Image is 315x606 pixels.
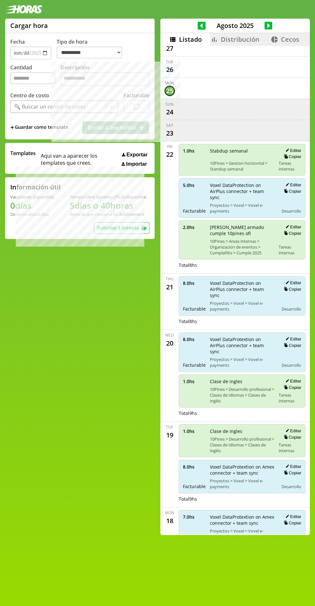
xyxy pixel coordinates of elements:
div: 27 [165,43,175,54]
div: Total 9 hs [179,410,306,416]
span: Proyectos > Voxel > Voxel e-payments [210,356,274,368]
span: Listado [179,35,202,44]
div: Total 8 hs [179,318,306,324]
span: Voxel DataProtextion on AirPlus connector + team sync [210,336,274,355]
span: Facturable [183,306,205,312]
label: Tipo de hora [57,38,127,59]
button: Copiar [282,286,301,292]
button: Copiar [282,343,301,348]
span: 1.0 hs [183,148,205,154]
span: Voxel DataProtection on AirPlus connector + team sync [210,182,274,200]
span: + [10,124,14,131]
span: Proyectos > Voxel > Voxel e-payments [210,478,274,489]
button: Solicitar Licencia [94,222,150,234]
h1: 0 días [10,200,54,211]
input: Cantidad [10,72,55,84]
h2: Información útil [10,183,61,191]
div: Tue [166,59,173,65]
button: Editar [283,464,301,469]
span: Voxel DataProtection on AirPlus connector + team sync [210,280,274,298]
div: Mon [165,510,174,515]
div: Wed [165,332,174,338]
span: Importar [126,161,147,167]
button: Copiar [282,435,301,440]
span: Aqui van a aparecer los templates que crees. [41,150,117,167]
label: Descripción [60,64,149,87]
span: Desarrollo [282,306,301,312]
h1: 5 días o 40 horas [70,200,146,211]
span: Desarrollo [282,362,301,368]
span: Cecos [281,35,299,44]
label: Centro de costo [10,92,49,99]
button: Copiar [282,189,301,194]
div: 25 [165,86,175,96]
button: Copiar [282,231,301,236]
span: 5.0 hs [183,182,205,188]
button: Editar [283,224,301,230]
div: 26 [165,65,175,75]
div: Total 9 hs [179,496,306,502]
span: Tareas internas [279,244,301,256]
span: 1.0 hs [183,428,205,434]
button: Copiar [282,520,301,526]
span: Desarrollo [282,484,301,489]
textarea: Descripción [60,72,149,86]
div: Recordá que vencen a fin de [70,211,146,217]
button: Editar [283,336,301,342]
div: 🔍 Buscar un centro de costo [14,103,86,110]
div: 20 [165,338,175,348]
button: Copiar [282,385,301,390]
span: 7.0 hs [183,514,205,520]
h1: Cargar hora [10,21,48,30]
span: 10Pines > Areas internas > Organizacion de eventos > Cumplañito > Cumple 2025 [210,238,274,256]
div: Sat [166,123,173,128]
span: [PERSON_NAME] armado cumple 10pines ofi [210,224,274,236]
button: Editar [283,148,301,153]
div: 22 [165,149,175,160]
span: 2.0 hs [183,224,205,230]
span: Proyectos > Voxel > Voxel e-payments [210,300,274,312]
div: Mon [165,80,174,86]
div: Total 8 hs [179,262,306,268]
span: 1.0 hs [183,378,205,384]
label: Cantidad [10,64,60,87]
span: 8.0 hs [183,336,205,342]
span: Exportar [126,152,148,158]
button: Editar [283,280,301,285]
div: 19 [165,430,175,440]
div: Vacaciones disponibles [10,194,54,200]
div: scrollable content [160,46,310,534]
button: Editar [283,378,301,384]
button: Editar [283,428,301,434]
b: Diciembre [124,211,144,217]
button: Editar [283,514,301,519]
div: Thu [166,276,174,282]
button: Exportar [120,152,149,158]
div: Tiempo Libre Optativo (TiLO) disponible [70,194,146,200]
div: 24 [165,107,175,117]
span: Voxel DataProtextion on Amex connector + team sync [210,464,274,476]
span: 10Pines > Desarrollo profesional > Clases de Idiomas > Clases de inglés [210,386,274,404]
span: Clase de ingles [210,428,274,434]
label: Fecha [10,38,25,45]
span: Agosto 2025 [206,21,265,30]
button: Editar [283,182,301,188]
span: Voxel DataProtextion on Amex connector + team sync [210,514,274,526]
div: Fri [167,144,172,149]
div: Sun [166,101,174,107]
div: 23 [165,128,175,138]
span: Templates [10,150,36,157]
span: Facturable [183,208,205,214]
div: De otros años: 0 días [10,211,54,217]
button: Copiar [282,154,301,159]
span: Proyectos > Voxel > Voxel e-payments [210,528,274,540]
img: logotipo [5,5,42,13]
span: Desarrollo [282,534,301,540]
span: Desarrollo [282,208,301,214]
label: Facturable [123,92,149,99]
span: Proyectos > Voxel > Voxel e-payments [210,202,274,214]
span: 8.0 hs [183,280,205,286]
span: 10Pines > Desarrollo profesional > Clases de Idiomas > Clases de inglés [210,436,274,453]
select: Tipo de hora [57,47,122,58]
div: Tue [166,424,173,430]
